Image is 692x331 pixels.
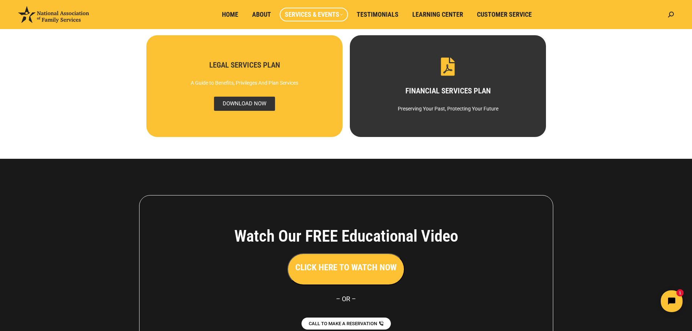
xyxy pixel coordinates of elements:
[252,11,271,19] span: About
[362,87,533,95] h3: FINANCIAL SERVICES PLAN
[222,11,238,19] span: Home
[407,8,468,21] a: Learning Center
[18,6,89,23] img: National Association of Family Services
[194,226,498,246] h4: Watch Our FREE Educational Video
[309,321,377,326] span: CALL TO MAKE A RESERVATION
[287,253,405,285] button: CLICK HERE TO WATCH NOW
[247,8,276,21] a: About
[357,11,398,19] span: Testimonials
[564,284,689,318] iframe: Tidio Chat
[159,76,329,89] div: A Guide to Benefits, Privileges And Plan Services
[472,8,537,21] a: Customer Service
[362,102,533,115] div: Preserving Your Past, Protecting Your Future
[477,11,532,19] span: Customer Service
[214,97,275,111] span: DOWNLOAD NOW
[295,261,397,274] h3: CLICK HERE TO WATCH NOW
[285,11,343,19] span: Services & Events
[146,35,343,137] a: LEGAL SERVICES PLAN A Guide to Benefits, Privileges And Plan Services DOWNLOAD NOW
[159,61,329,69] h3: LEGAL SERVICES PLAN
[217,8,243,21] a: Home
[336,295,356,303] span: – OR –
[412,11,463,19] span: Learning Center
[302,318,391,330] a: CALL TO MAKE A RESERVATION
[352,8,404,21] a: Testimonials
[287,264,405,272] a: CLICK HERE TO WATCH NOW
